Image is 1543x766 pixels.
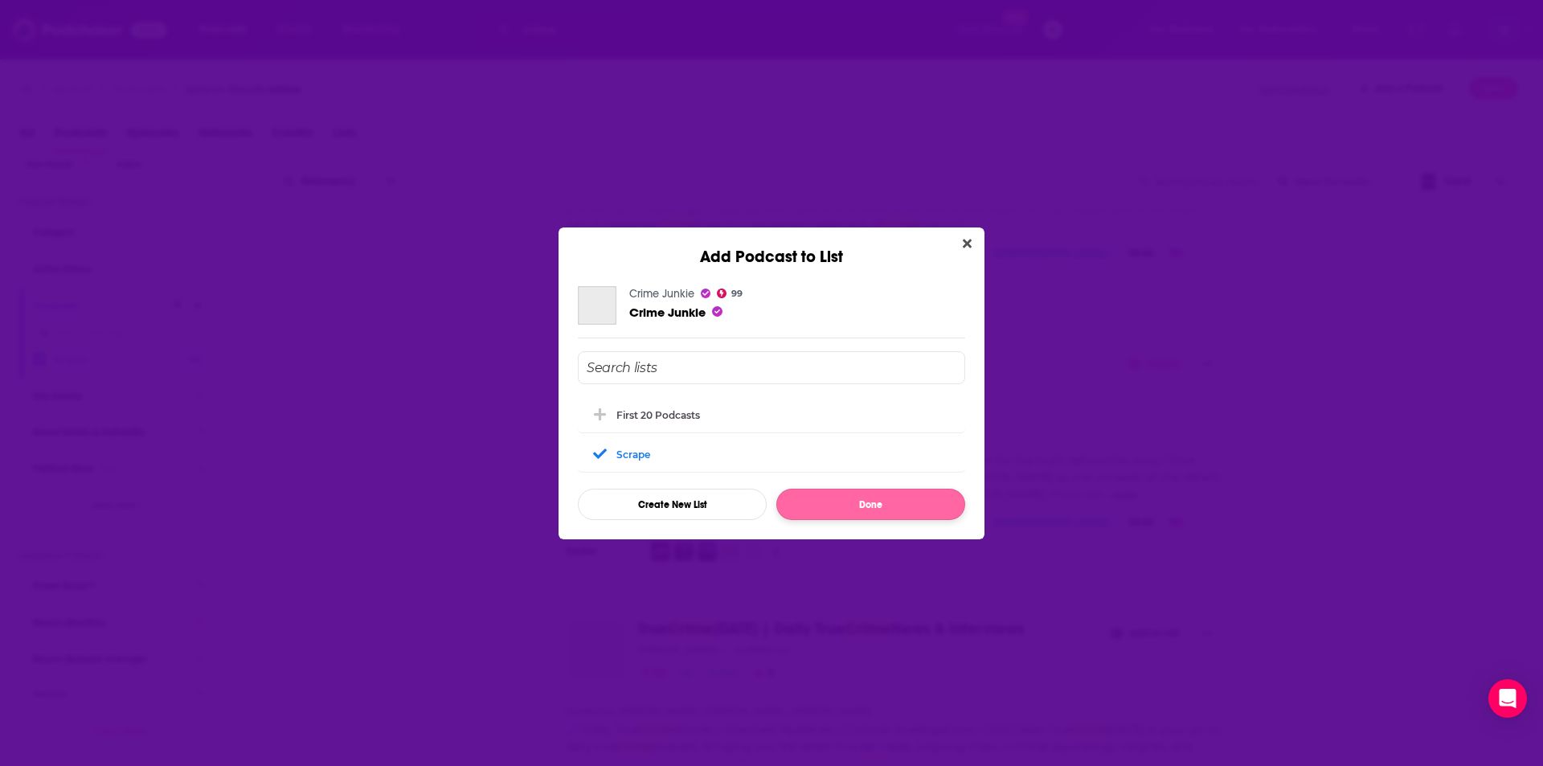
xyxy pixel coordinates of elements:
[956,234,978,254] button: Close
[717,289,743,298] a: 99
[578,436,965,472] div: Scrape
[578,489,767,520] button: Create New List
[731,290,743,297] span: 99
[559,227,984,267] div: Add Podcast to List
[629,305,706,320] a: Crime Junkie
[578,286,616,325] a: Crime Junkie
[776,489,965,520] button: Done
[578,351,965,520] div: Add Podcast To List
[616,409,700,421] div: First 20 Podcasts
[616,449,650,461] div: Scrape
[629,287,694,301] a: Crime Junkie
[578,397,965,432] div: First 20 Podcasts
[1488,679,1527,718] div: Open Intercom Messenger
[578,351,965,384] input: Search lists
